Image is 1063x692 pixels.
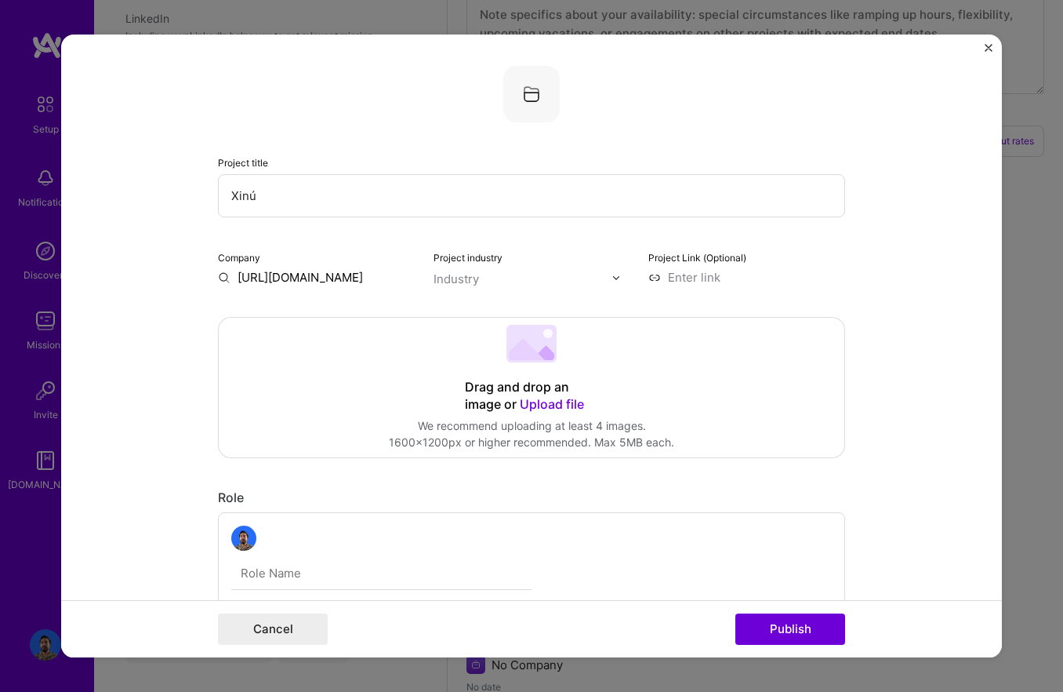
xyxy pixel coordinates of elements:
[735,614,845,645] button: Publish
[648,252,746,264] label: Project Link (Optional)
[218,490,845,506] div: Role
[434,271,479,287] div: Industry
[218,252,260,264] label: Company
[389,417,674,434] div: We recommend uploading at least 4 images.
[218,614,328,645] button: Cancel
[218,174,845,217] input: Enter the name of the project
[648,269,845,286] input: Enter link
[218,317,845,458] div: Drag and drop an image or Upload fileWe recommend uploading at least 4 images.1600x1200px or high...
[218,269,415,286] input: Enter name or website
[218,157,268,169] label: Project title
[520,396,584,412] span: Upload file
[231,557,531,590] input: Role Name
[389,434,674,450] div: 1600x1200px or higher recommended. Max 5MB each.
[503,66,560,122] img: Company logo
[465,379,598,413] div: Drag and drop an image or
[434,252,502,264] label: Project industry
[985,44,992,60] button: Close
[611,273,621,282] img: drop icon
